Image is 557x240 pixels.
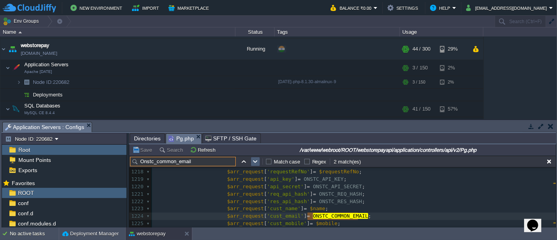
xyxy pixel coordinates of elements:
span: Directories [134,134,161,143]
span: ONSTC_API_SECRET [313,184,362,189]
span: 'cust_mobile' [267,220,307,226]
div: 44 / 300 [412,38,430,60]
img: AMDAwAAAACH5BAEAAAAALAAAAAABAAEAAAICRAEAOw== [5,60,10,76]
label: Match case [274,159,300,165]
label: Regex [312,159,327,165]
span: 'req_api_hash' [267,191,310,197]
span: Apache [DATE] [24,69,52,74]
a: webstorepay [21,42,49,49]
span: ] [310,191,313,197]
button: Env Groups [3,16,42,27]
div: 41 / 150 [412,117,428,129]
span: ; [362,198,365,204]
span: ; [362,184,365,189]
img: AMDAwAAAACH5BAEAAAAALAAAAAABAAEAAAICRAEAOw== [18,31,22,33]
button: Search [159,146,185,153]
span: ] [310,198,313,204]
div: Name [1,27,235,36]
span: $arr_request [227,191,264,197]
span: ] [301,205,304,211]
div: 1220 [129,183,145,191]
span: = [310,220,313,226]
span: [ [264,213,267,219]
span: SFTP / SSH Gate [205,134,257,143]
span: $arr_request [227,184,264,189]
img: AMDAwAAAACH5BAEAAAAALAAAAAABAAEAAAICRAEAOw== [11,60,22,76]
a: Root [17,146,31,153]
button: Refresh [190,146,218,153]
img: AMDAwAAAACH5BAEAAAAALAAAAAABAAEAAAICRAEAOw== [21,117,32,129]
button: webstorepay [129,230,166,238]
a: SQL DatabasesMySQL CE 8.4.4 [24,103,61,109]
div: 2% [440,76,465,88]
a: Application ServersApache [DATE] [24,62,70,67]
a: Node ID:220682 [32,79,71,85]
button: [EMAIL_ADDRESS][DOMAIN_NAME] [466,3,549,13]
div: 1224 [129,213,145,220]
button: Help [430,3,452,13]
span: [ [264,169,267,175]
span: = [307,213,310,219]
span: conf [16,200,30,207]
div: 3 / 150 [412,60,428,76]
span: $arr_request [227,198,264,204]
button: New Environment [71,3,125,13]
span: [ [264,176,267,182]
span: [ [264,198,267,204]
a: conf.d [16,210,34,217]
button: Save [132,146,154,153]
span: 'api_key' [267,176,295,182]
span: = [313,169,316,175]
div: No active tasks [10,227,59,240]
img: AMDAwAAAACH5BAEAAAAALAAAAAABAAEAAAICRAEAOw== [5,101,10,117]
span: ] [307,220,310,226]
span: [DATE]-php-8.1.30-almalinux-9 [278,79,336,84]
img: CloudJiffy [3,3,56,13]
a: ROOT [16,189,35,196]
span: $name [310,205,325,211]
div: 2 match(es) [333,158,362,165]
span: ONSTC_REQ_HASH [319,191,362,197]
div: 1225 [129,220,145,227]
div: Status [236,27,274,36]
a: Deployments [32,91,64,98]
span: $arr_request [227,220,264,226]
span: $arr_request [227,205,264,211]
button: Import [132,3,161,13]
span: Favorites [10,180,36,187]
span: = [304,205,307,211]
iframe: chat widget [524,209,549,232]
span: ; [344,176,347,182]
span: ] [295,176,298,182]
div: Usage [400,27,483,36]
div: Running [235,38,275,60]
span: [ [264,220,267,226]
div: 1219 [129,176,145,183]
button: Balance ₹0.00 [331,3,374,13]
button: Node ID: 220682 [5,135,55,142]
span: $requestRefNo [319,169,359,175]
a: Exports [17,167,38,174]
span: $arr_request [227,169,264,175]
div: 2% [440,60,465,76]
div: Tags [275,27,400,36]
span: MySQL CE 8.4.4 [24,111,55,115]
span: 'cust_name' [267,205,301,211]
span: Node ID: [33,79,53,85]
span: $arr_request [227,213,264,219]
div: 1221 [129,191,145,198]
a: Mount Points [17,156,52,164]
span: ] [310,169,313,175]
span: = [313,191,316,197]
span: 'requestRefNo' [267,169,310,175]
span: ] [304,213,307,219]
span: = [298,176,301,182]
button: Deployment Manager [62,230,119,238]
div: 29% [440,38,465,60]
a: conf.modules.d [16,220,57,227]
